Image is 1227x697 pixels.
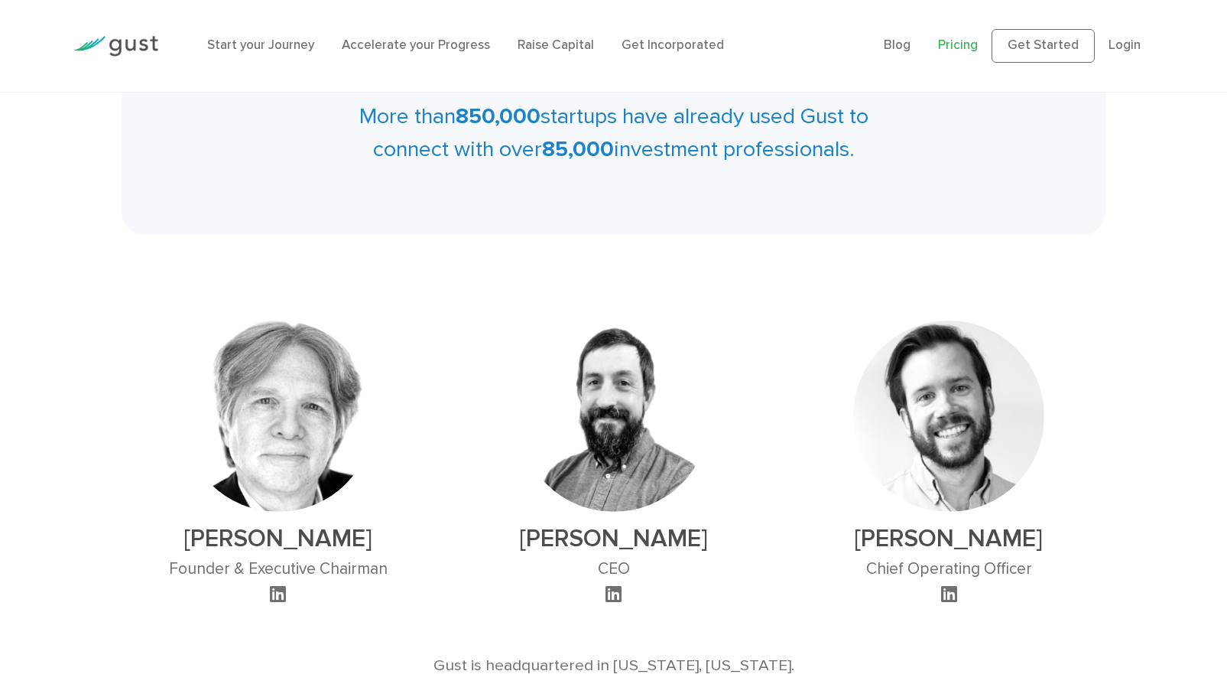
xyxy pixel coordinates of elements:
h3: CEO [518,559,709,578]
a: Get Incorporated [622,37,724,53]
img: David Rose [183,321,374,512]
a: Pricing [938,37,978,53]
p: More than startups have already used Gust to connect with over investment professionals. [158,100,1068,166]
strong: 850,000 [456,103,540,129]
strong: 85,000 [542,136,614,162]
h3: Founder & Executive Chairman [169,559,388,578]
img: Ryan Nash [853,321,1044,512]
a: Start your Journey [207,37,314,53]
h2: [PERSON_NAME] [169,524,388,553]
img: Gust Logo [73,36,158,57]
a: Raise Capital [518,37,594,53]
a: Login [1109,37,1141,53]
img: Peter Swan [518,321,709,512]
a: Get Started [992,29,1095,63]
a: Accelerate your Progress [342,37,490,53]
p: Gust is headquartered in [US_STATE], [US_STATE]. [158,653,1068,677]
a: Blog [884,37,911,53]
h2: [PERSON_NAME] [853,524,1044,553]
h2: [PERSON_NAME] [518,524,709,553]
h3: Chief Operating Officer [853,559,1044,578]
